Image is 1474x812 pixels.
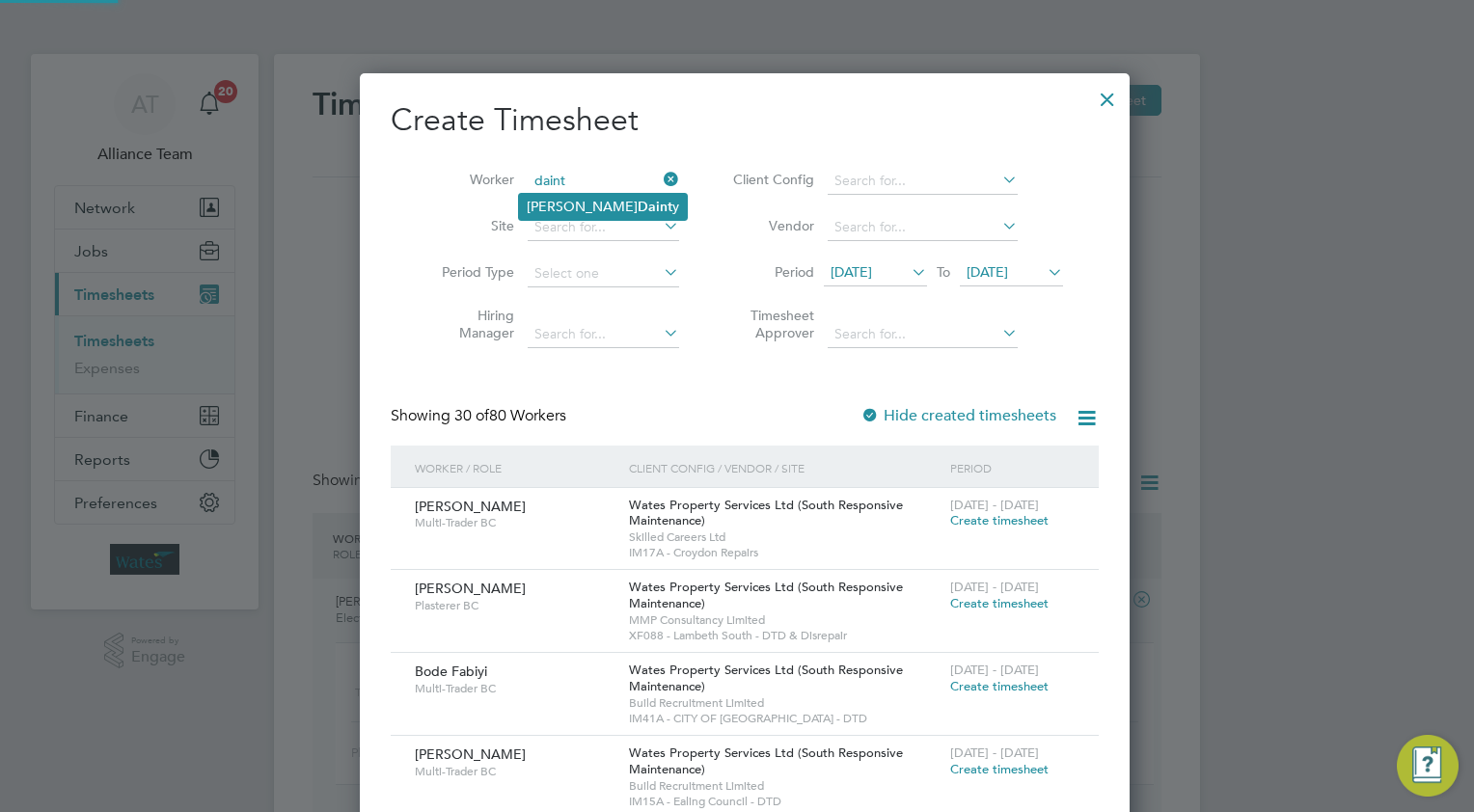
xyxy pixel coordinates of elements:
[528,168,679,195] input: Search for...
[967,263,1008,281] span: [DATE]
[860,406,1056,425] label: Hide created timesheets
[727,263,814,281] label: Period
[828,321,1018,348] input: Search for...
[391,406,570,426] div: Showing
[950,512,1049,528] span: Create timesheet
[629,662,903,694] span: Wates Property Services Ltd (South Responsive Maintenance)
[828,168,1018,195] input: Search for...
[629,628,941,643] span: XF088 - Lambeth South - DTD & Disrepair
[528,321,679,348] input: Search for...
[415,598,614,613] span: Plasterer BC
[638,199,672,215] b: Daint
[427,307,514,341] label: Hiring Manager
[629,545,941,560] span: IM17A - Croydon Repairs
[415,663,487,680] span: Bode Fabiyi
[427,171,514,188] label: Worker
[624,446,945,490] div: Client Config / Vendor / Site
[950,497,1039,513] span: [DATE] - [DATE]
[831,263,872,281] span: [DATE]
[629,612,941,628] span: MMP Consultancy Limited
[415,515,614,530] span: Multi-Trader BC
[629,695,941,711] span: Build Recruitment Limited
[415,498,526,515] span: [PERSON_NAME]
[727,171,814,188] label: Client Config
[950,678,1049,694] span: Create timesheet
[454,406,566,425] span: 80 Workers
[828,214,1018,241] input: Search for...
[528,214,679,241] input: Search for...
[415,745,526,763] span: [PERSON_NAME]
[629,794,941,809] span: IM15A - Ealing Council - DTD
[727,217,814,234] label: Vendor
[931,259,956,284] span: To
[427,217,514,234] label: Site
[950,761,1049,777] span: Create timesheet
[528,260,679,287] input: Select one
[629,579,903,611] span: Wates Property Services Ltd (South Responsive Maintenance)
[410,446,624,490] div: Worker / Role
[950,744,1039,761] span: [DATE] - [DATE]
[629,778,941,794] span: Build Recruitment Limited
[391,100,1099,141] h2: Create Timesheet
[427,263,514,281] label: Period Type
[415,580,526,597] span: [PERSON_NAME]
[629,744,903,777] span: Wates Property Services Ltd (South Responsive Maintenance)
[519,194,687,220] li: [PERSON_NAME] y
[945,446,1079,490] div: Period
[629,497,903,529] span: Wates Property Services Ltd (South Responsive Maintenance)
[1397,735,1459,797] button: Engage Resource Center
[950,662,1039,678] span: [DATE] - [DATE]
[454,406,489,425] span: 30 of
[415,681,614,696] span: Multi-Trader BC
[950,595,1049,611] span: Create timesheet
[415,764,614,779] span: Multi-Trader BC
[629,529,941,545] span: Skilled Careers Ltd
[950,579,1039,595] span: [DATE] - [DATE]
[727,307,814,341] label: Timesheet Approver
[629,711,941,726] span: IM41A - CITY OF [GEOGRAPHIC_DATA] - DTD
